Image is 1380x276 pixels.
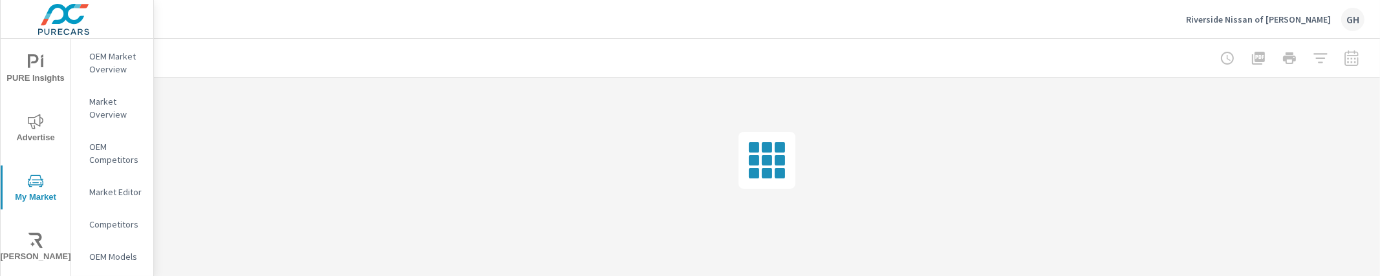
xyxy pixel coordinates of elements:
[5,114,67,145] span: Advertise
[71,215,153,234] div: Competitors
[71,247,153,266] div: OEM Models
[1186,14,1331,25] p: Riverside Nissan of [PERSON_NAME]
[89,140,143,166] p: OEM Competitors
[71,47,153,79] div: OEM Market Overview
[89,95,143,121] p: Market Overview
[71,182,153,202] div: Market Editor
[89,250,143,263] p: OEM Models
[1341,8,1364,31] div: GH
[89,186,143,198] p: Market Editor
[5,54,67,86] span: PURE Insights
[71,137,153,169] div: OEM Competitors
[5,173,67,205] span: My Market
[89,50,143,76] p: OEM Market Overview
[5,233,67,264] span: [PERSON_NAME]
[89,218,143,231] p: Competitors
[71,92,153,124] div: Market Overview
